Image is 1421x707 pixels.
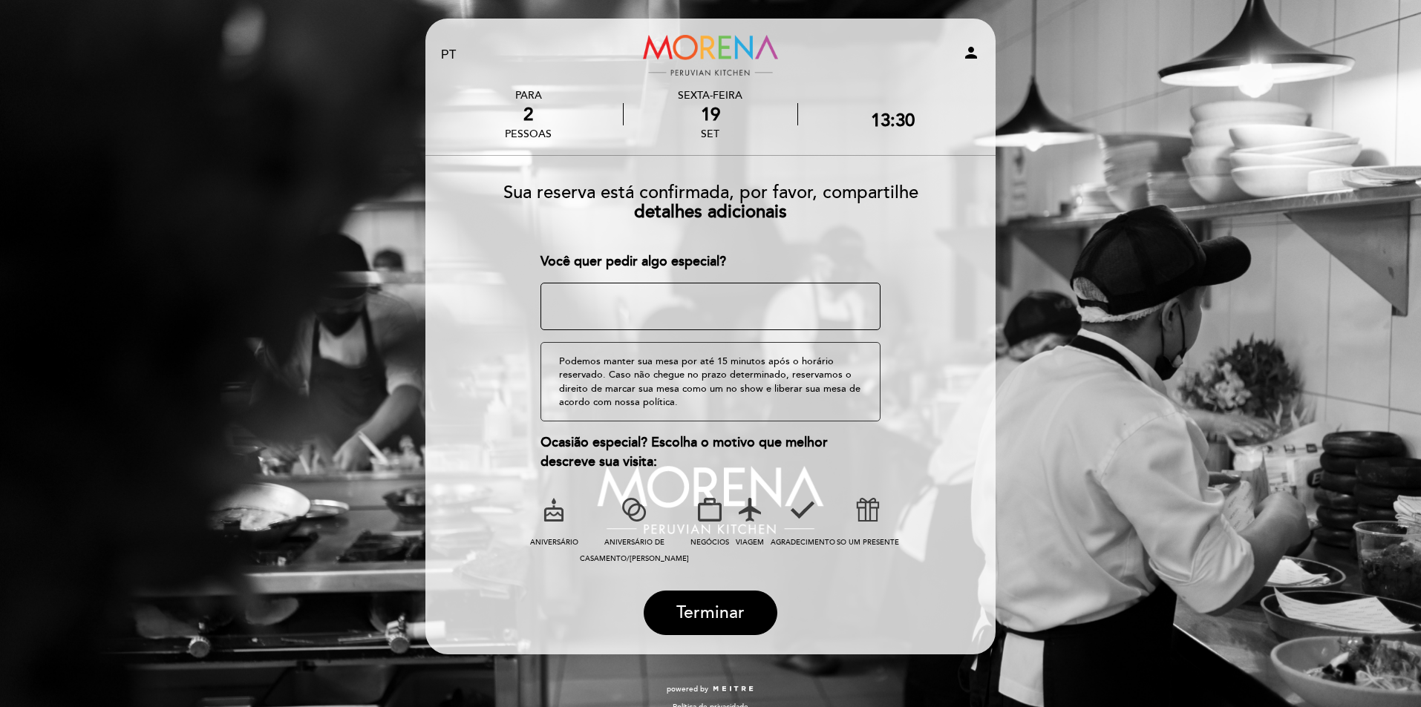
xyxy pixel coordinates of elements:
span: VIAGEM [736,538,764,547]
div: Podemos manter sua mesa por até 15 minutos após o horário reservado. Caso não chegue no prazo det... [540,342,881,421]
span: SO UM PRESENTE [837,538,899,547]
button: person [962,44,980,67]
div: 13:30 [871,110,915,131]
img: MEITRE [712,685,754,693]
span: AGRADECIMENTO [771,538,835,547]
div: pessoas [505,128,552,140]
i: person [962,44,980,62]
button: Terminar [644,591,777,635]
div: 2 [505,104,552,125]
a: powered by [667,684,754,694]
div: 19 [624,104,797,125]
b: detalhes adicionais [634,201,787,223]
span: Terminar [676,602,745,623]
div: set [624,128,797,140]
div: PARA [505,89,552,102]
div: Ocasião especial? Escolha o motivo que melhor descreve sua visita: [540,433,881,471]
div: Você quer pedir algo especial? [540,252,881,272]
span: Sua reserva está confirmada, por favor, compartilhe [503,182,918,203]
span: NEGÓCIOS [690,538,729,547]
span: powered by [667,684,708,694]
div: Sexta-feira [624,89,797,102]
a: Morena Peruvian Kitchen [618,35,803,76]
span: ANIVERSÁRIO [530,538,578,547]
span: ANIVERSÁRIO DE CASAMENTO/[PERSON_NAME] [580,538,689,564]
